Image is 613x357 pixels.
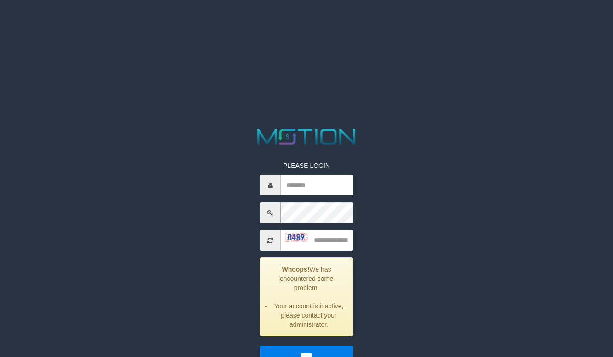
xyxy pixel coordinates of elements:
img: captcha [285,233,308,242]
img: MOTION_logo.png [253,126,360,147]
p: PLEASE LOGIN [260,161,353,170]
li: Your account is inactive, please contact your administrator. [272,301,346,329]
div: We has encountered some problem. [260,257,353,336]
strong: Whoops! [282,266,309,273]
